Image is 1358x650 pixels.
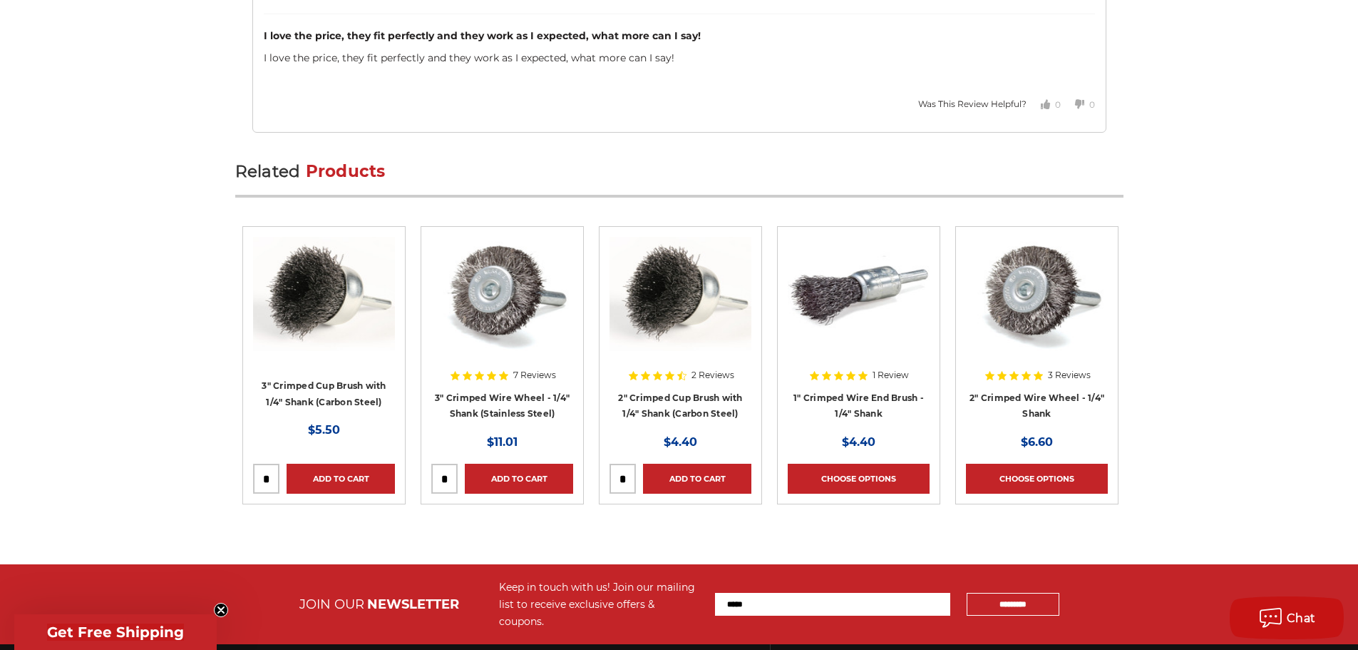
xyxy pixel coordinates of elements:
[306,161,386,181] span: Products
[47,624,184,641] span: Get Free Shipping
[264,51,674,64] span: I love the price, they fit perfectly and they work as I expected, what more can I say!
[499,579,701,630] div: Keep in touch with us! Join our mailing list to receive exclusive offers & coupons.
[842,435,875,449] span: $4.40
[287,464,395,494] a: Add to Cart
[1055,99,1061,110] span: 0
[435,392,570,420] a: 3" Crimped Wire Wheel - 1/4" Shank (Stainless Steel)
[793,392,924,420] a: 1" Crimped Wire End Brush - 1/4" Shank
[367,596,459,612] span: NEWSLETTER
[431,237,573,415] a: Crimped Wire Wheel with Shank
[918,98,1027,111] div: Was This Review Helpful?
[1287,611,1316,625] span: Chat
[431,237,573,351] img: Crimped Wire Wheel with Shank
[643,464,751,494] a: Add to Cart
[788,237,930,351] img: 1" Crimped Wire End Brush - 1/4" Shank
[788,464,930,494] a: Choose Options
[966,237,1108,415] a: Crimped Wire Wheel with Shank
[788,237,930,415] a: 1" Crimped Wire End Brush - 1/4" Shank
[1089,99,1095,110] span: 0
[1021,435,1053,449] span: $6.60
[969,392,1104,420] a: 2" Crimped Wire Wheel - 1/4" Shank
[1027,87,1061,121] button: Votes Up
[966,464,1108,494] a: Choose Options
[465,464,573,494] a: Add to Cart
[264,29,1095,44] div: I love the price, they fit perfectly and they work as I expected, what more can I say!
[253,237,395,351] img: Crimped Wire Cup Brush with Shank
[308,423,340,437] span: $5.50
[664,435,697,449] span: $4.40
[609,237,751,415] a: Crimped Wire Cup Brush with Shank
[235,161,301,181] span: Related
[1230,596,1344,639] button: Chat
[299,596,364,612] span: JOIN OUR
[609,237,751,351] img: Crimped Wire Cup Brush with Shank
[214,603,228,617] button: Close teaser
[14,614,217,650] div: Get Free ShippingClose teaser
[487,435,518,449] span: $11.01
[966,237,1108,351] img: Crimped Wire Wheel with Shank
[253,237,395,415] a: Crimped Wire Cup Brush with Shank
[618,392,742,420] a: 2" Crimped Cup Brush with 1/4" Shank (Carbon Steel)
[1061,87,1095,121] button: Votes Down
